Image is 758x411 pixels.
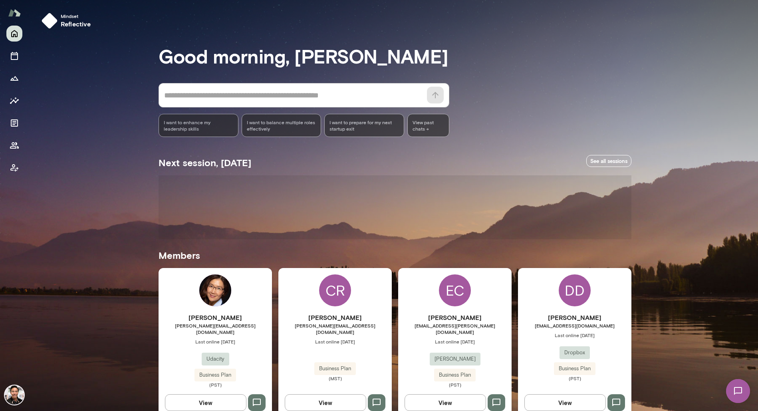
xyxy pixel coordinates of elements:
[61,19,91,29] h6: reflective
[559,274,591,306] div: DD
[247,119,316,132] span: I want to balance multiple roles effectively
[61,13,91,19] span: Mindset
[278,322,392,335] span: [PERSON_NAME][EMAIL_ADDRESS][DOMAIN_NAME]
[407,114,449,137] span: View past chats ->
[194,371,236,379] span: Business Plan
[159,249,631,262] h5: Members
[518,322,631,329] span: [EMAIL_ADDRESS][DOMAIN_NAME]
[159,338,272,345] span: Last online [DATE]
[164,119,233,132] span: I want to enhance my leadership skills
[242,114,321,137] div: I want to balance multiple roles effectively
[6,26,22,42] button: Home
[586,155,631,167] a: See all sessions
[398,381,512,388] span: (PST)
[518,375,631,381] span: (PST)
[314,365,356,373] span: Business Plan
[6,93,22,109] button: Insights
[278,313,392,322] h6: [PERSON_NAME]
[6,115,22,131] button: Documents
[518,313,631,322] h6: [PERSON_NAME]
[8,5,21,20] img: Mento
[430,355,480,363] span: [PERSON_NAME]
[518,332,631,338] span: Last online [DATE]
[405,394,486,411] button: View
[319,274,351,306] div: CR
[439,274,471,306] div: EC
[159,313,272,322] h6: [PERSON_NAME]
[199,274,231,306] img: Vicky Xiao
[159,156,251,169] h5: Next session, [DATE]
[6,48,22,64] button: Sessions
[398,322,512,335] span: [EMAIL_ADDRESS][PERSON_NAME][DOMAIN_NAME]
[38,10,97,32] button: Mindsetreflective
[398,313,512,322] h6: [PERSON_NAME]
[202,355,229,363] span: Udacity
[285,394,366,411] button: View
[159,45,631,67] h3: Good morning, [PERSON_NAME]
[278,338,392,345] span: Last online [DATE]
[6,70,22,86] button: Growth Plan
[554,365,595,373] span: Business Plan
[159,114,238,137] div: I want to enhance my leadership skills
[329,119,399,132] span: I want to prepare for my next startup exit
[6,160,22,176] button: Client app
[5,385,24,405] img: Albert Villarde
[278,375,392,381] span: (MST)
[324,114,404,137] div: I want to prepare for my next startup exit
[524,394,606,411] button: View
[159,381,272,388] span: (PST)
[560,349,590,357] span: Dropbox
[159,322,272,335] span: [PERSON_NAME][EMAIL_ADDRESS][DOMAIN_NAME]
[434,371,476,379] span: Business Plan
[398,338,512,345] span: Last online [DATE]
[165,394,246,411] button: View
[42,13,58,29] img: mindset
[6,137,22,153] button: Members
